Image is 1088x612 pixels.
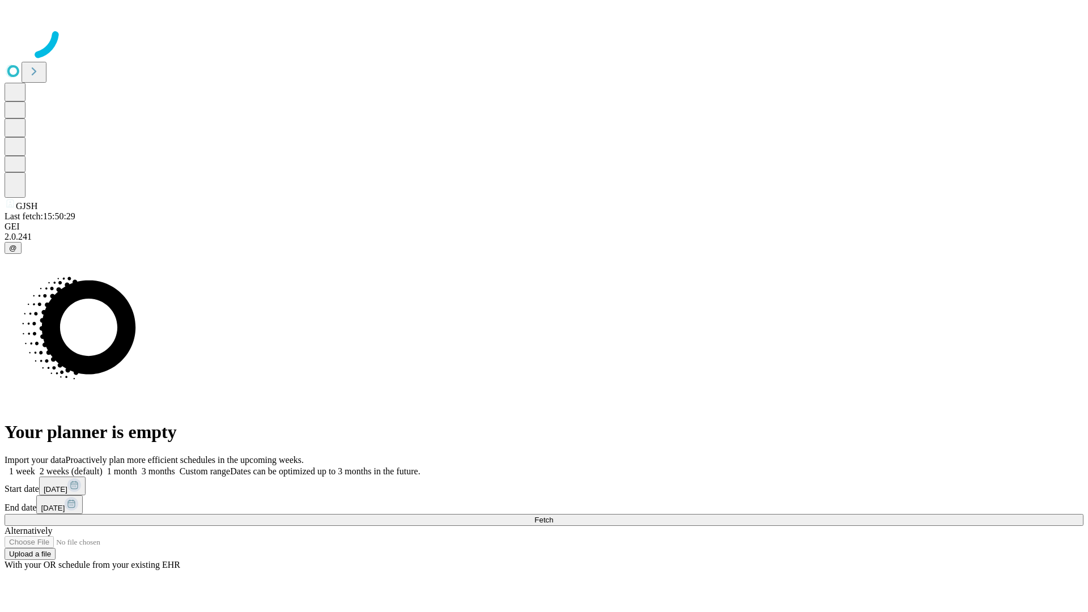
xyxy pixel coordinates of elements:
[5,232,1083,242] div: 2.0.241
[5,548,56,560] button: Upload a file
[142,466,175,476] span: 3 months
[39,477,86,495] button: [DATE]
[9,466,35,476] span: 1 week
[66,455,304,465] span: Proactively plan more efficient schedules in the upcoming weeks.
[534,516,553,524] span: Fetch
[5,211,75,221] span: Last fetch: 15:50:29
[40,466,103,476] span: 2 weeks (default)
[5,242,22,254] button: @
[36,495,83,514] button: [DATE]
[5,514,1083,526] button: Fetch
[5,560,180,569] span: With your OR schedule from your existing EHR
[44,485,67,494] span: [DATE]
[16,201,37,211] span: GJSH
[5,495,1083,514] div: End date
[5,477,1083,495] div: Start date
[180,466,230,476] span: Custom range
[5,422,1083,443] h1: Your planner is empty
[5,455,66,465] span: Import your data
[9,244,17,252] span: @
[230,466,420,476] span: Dates can be optimized up to 3 months in the future.
[41,504,65,512] span: [DATE]
[5,222,1083,232] div: GEI
[5,526,52,535] span: Alternatively
[107,466,137,476] span: 1 month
